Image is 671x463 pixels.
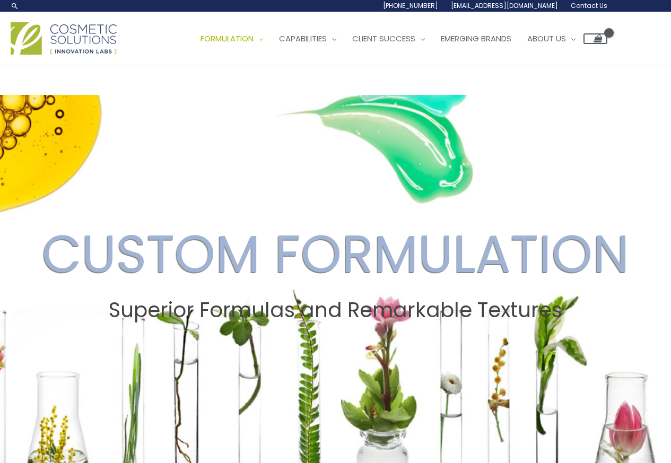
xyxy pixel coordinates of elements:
a: About Us [519,23,583,55]
span: About Us [527,33,566,44]
nav: Site Navigation [185,23,607,55]
span: [EMAIL_ADDRESS][DOMAIN_NAME] [451,1,558,10]
a: View Shopping Cart, empty [583,33,607,44]
span: Contact Us [571,1,607,10]
a: Search icon link [11,2,19,10]
h2: CUSTOM FORMULATION [10,223,661,285]
span: Formulation [201,33,254,44]
span: [PHONE_NUMBER] [383,1,438,10]
a: Formulation [193,23,271,55]
span: Emerging Brands [441,33,511,44]
span: Client Success [352,33,415,44]
a: Client Success [344,23,433,55]
span: Capabilities [279,33,327,44]
a: Capabilities [271,23,344,55]
img: Cosmetic Solutions Logo [11,22,117,55]
a: Emerging Brands [433,23,519,55]
h2: Superior Formulas and Remarkable Textures [10,298,661,322]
